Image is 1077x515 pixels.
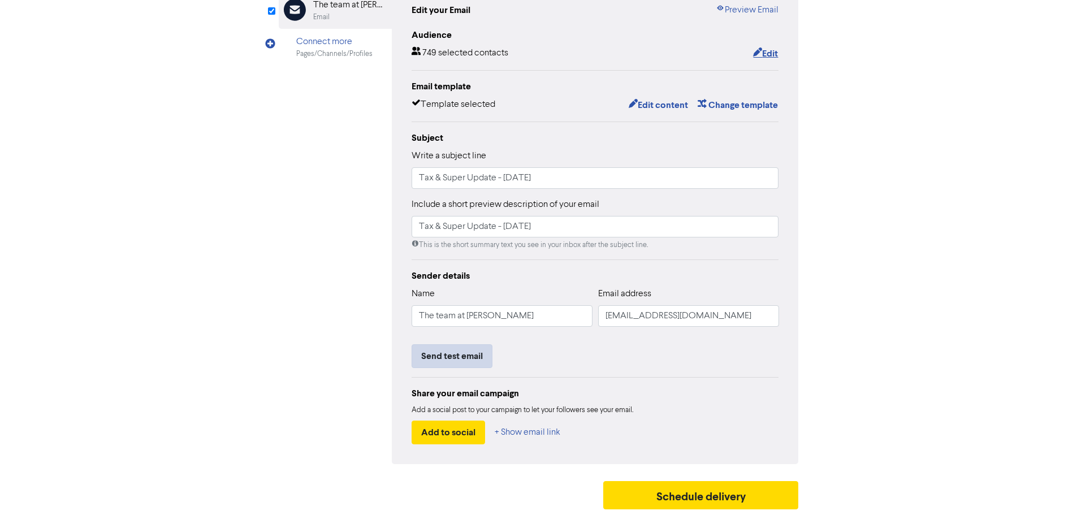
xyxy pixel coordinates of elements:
div: Subject [412,131,779,145]
button: + Show email link [494,421,561,444]
div: Email template [412,80,779,93]
button: Send test email [412,344,492,368]
div: Connect morePages/Channels/Profiles [279,29,392,66]
button: Add to social [412,421,485,444]
label: Email address [598,287,651,301]
label: Write a subject line [412,149,486,163]
button: Edit [752,46,778,61]
button: Schedule delivery [603,481,799,509]
div: This is the short summary text you see in your inbox after the subject line. [412,240,779,250]
button: Edit content [628,98,689,112]
div: 749 selected contacts [412,46,508,61]
div: Edit your Email [412,3,470,17]
div: Add a social post to your campaign to let your followers see your email. [412,405,779,416]
button: Change template [697,98,778,112]
div: Share your email campaign [412,387,779,400]
label: Include a short preview description of your email [412,198,599,211]
div: Template selected [412,98,495,112]
a: Preview Email [716,3,778,17]
label: Name [412,287,435,301]
div: Audience [412,28,779,42]
div: Sender details [412,269,779,283]
iframe: Chat Widget [1020,461,1077,515]
div: Connect more [296,35,373,49]
div: Pages/Channels/Profiles [296,49,373,59]
div: Email [313,12,330,23]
